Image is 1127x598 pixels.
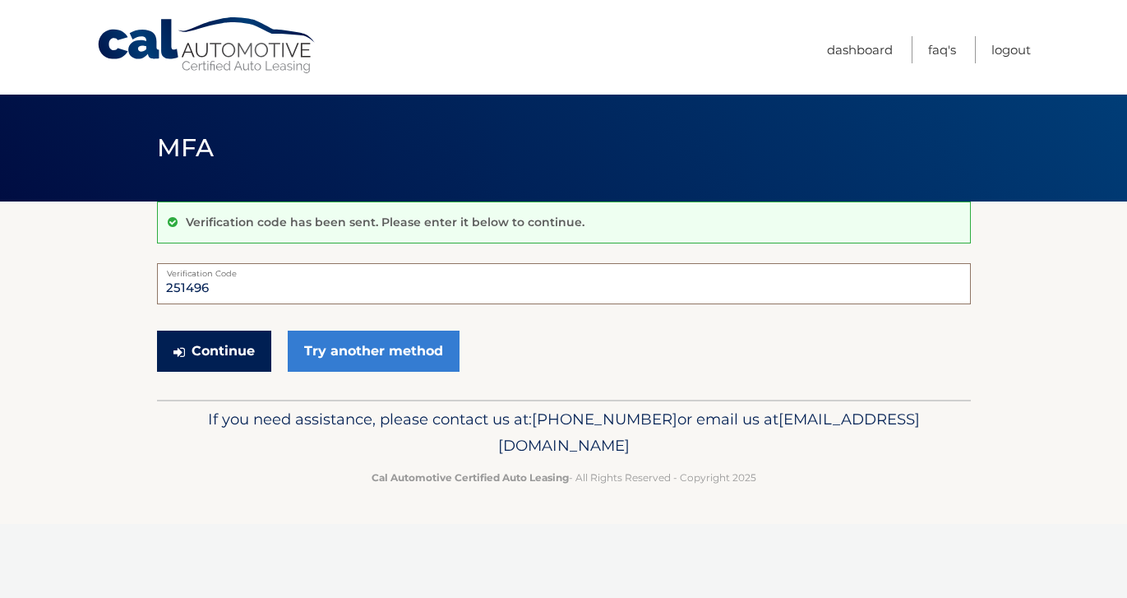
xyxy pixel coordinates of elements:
[157,263,971,276] label: Verification Code
[157,132,215,163] span: MFA
[532,410,677,429] span: [PHONE_NUMBER]
[168,469,960,486] p: - All Rights Reserved - Copyright 2025
[186,215,584,229] p: Verification code has been sent. Please enter it below to continue.
[96,16,318,75] a: Cal Automotive
[498,410,920,455] span: [EMAIL_ADDRESS][DOMAIN_NAME]
[157,263,971,304] input: Verification Code
[288,331,460,372] a: Try another method
[928,36,956,63] a: FAQ's
[991,36,1031,63] a: Logout
[372,471,569,484] strong: Cal Automotive Certified Auto Leasing
[827,36,893,63] a: Dashboard
[157,331,271,372] button: Continue
[168,406,960,459] p: If you need assistance, please contact us at: or email us at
